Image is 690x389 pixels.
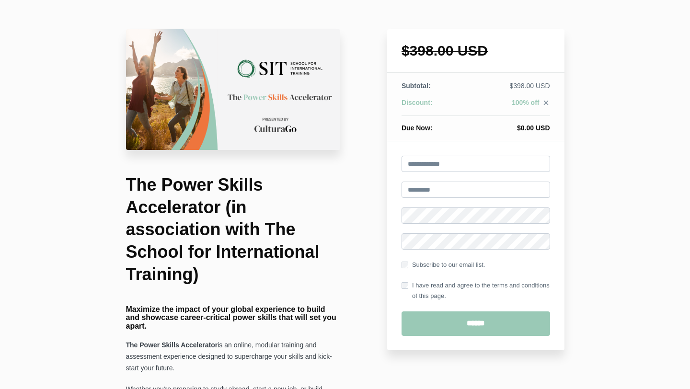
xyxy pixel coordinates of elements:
strong: The Power Skills Accelerator [126,341,218,349]
th: Due Now: [402,116,466,133]
p: is an online, modular training and assessment experience designed to supercharge your skills and ... [126,340,341,374]
img: 85fb1af-be62-5a2c-caf1-d0f1c43b8a70_The_School_for_International_Training.png [126,29,341,150]
i: close [542,99,550,107]
label: I have read and agree to the terms and conditions of this page. [402,280,550,301]
td: $398.00 USD [466,81,550,98]
a: close [540,99,550,109]
span: $0.00 USD [517,124,550,132]
h1: $398.00 USD [402,44,550,58]
h4: Maximize the impact of your global experience to build and showcase career-critical power skills ... [126,305,341,331]
input: I have read and agree to the terms and conditions of this page. [402,282,408,289]
input: Subscribe to our email list. [402,262,408,268]
span: 100% off [512,99,540,106]
span: Subtotal: [402,82,431,90]
h1: The Power Skills Accelerator (in association with The School for International Training) [126,174,341,286]
th: Discount: [402,98,466,116]
label: Subscribe to our email list. [402,260,485,270]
